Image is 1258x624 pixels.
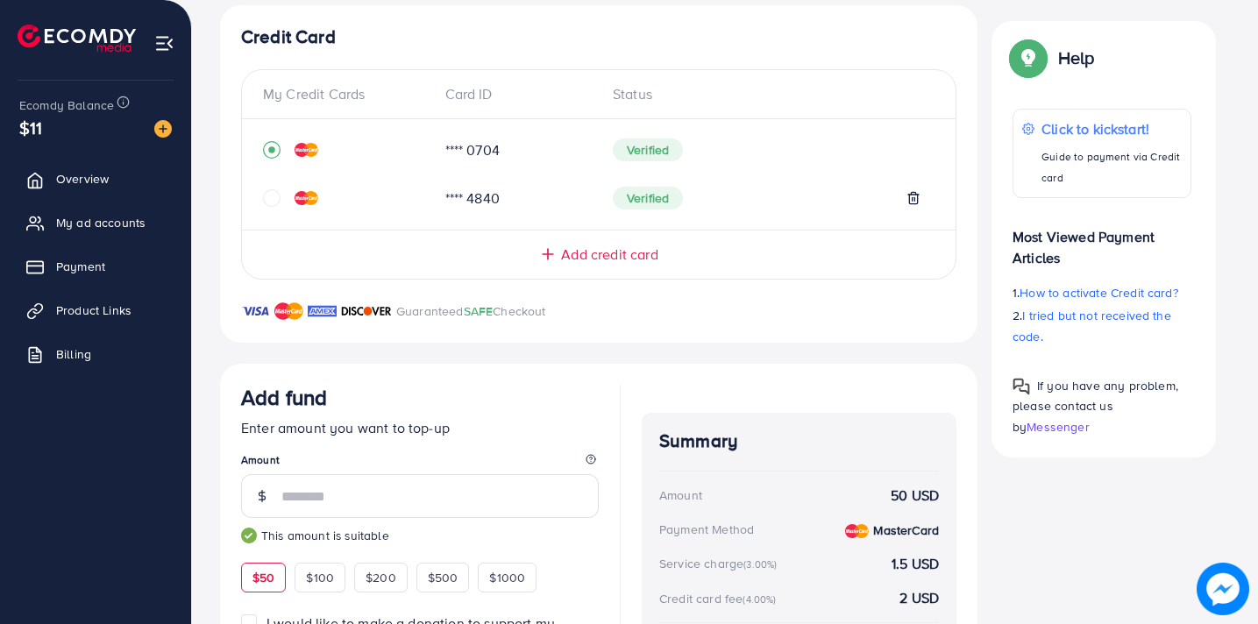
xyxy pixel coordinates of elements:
[19,96,114,114] span: Ecomdy Balance
[1041,118,1182,139] p: Click to kickstart!
[659,486,702,504] div: Amount
[366,569,396,586] span: $200
[613,138,683,161] span: Verified
[873,521,939,539] strong: MasterCard
[396,301,546,322] p: Guaranteed Checkout
[252,569,274,586] span: $50
[241,26,956,48] h4: Credit Card
[1013,377,1178,435] span: If you have any problem, please contact us by
[13,205,178,240] a: My ad accounts
[1013,42,1044,74] img: Popup guide
[56,258,105,275] span: Payment
[599,84,935,104] div: Status
[19,115,42,140] span: $11
[892,554,939,574] strong: 1.5 USD
[56,170,109,188] span: Overview
[56,214,146,231] span: My ad accounts
[891,486,939,506] strong: 50 USD
[613,187,683,209] span: Verified
[659,521,754,538] div: Payment Method
[464,302,494,320] span: SAFE
[56,345,91,363] span: Billing
[18,25,136,52] img: logo
[1013,282,1191,303] p: 1.
[1020,284,1177,301] span: How to activate Credit card?
[1041,146,1182,188] p: Guide to payment via Credit card
[241,417,599,438] p: Enter amount you want to top-up
[899,588,939,608] strong: 2 USD
[1058,47,1095,68] p: Help
[295,143,318,157] img: credit
[1013,212,1191,268] p: Most Viewed Payment Articles
[1197,563,1249,615] img: image
[241,452,599,474] legend: Amount
[241,528,257,543] img: guide
[13,161,178,196] a: Overview
[274,301,303,322] img: brand
[1013,305,1191,347] p: 2.
[431,84,600,104] div: Card ID
[13,293,178,328] a: Product Links
[241,527,599,544] small: This amount is suitable
[1013,307,1171,345] span: I tried but not received the code.
[341,301,392,322] img: brand
[1013,378,1030,395] img: Popup guide
[659,430,939,452] h4: Summary
[295,191,318,205] img: credit
[263,84,431,104] div: My Credit Cards
[241,385,327,410] h3: Add fund
[306,569,334,586] span: $100
[428,569,458,586] span: $500
[263,189,281,207] svg: circle
[56,301,131,319] span: Product Links
[308,301,337,322] img: brand
[263,141,281,159] svg: record circle
[489,569,525,586] span: $1000
[659,555,782,572] div: Service charge
[154,120,172,138] img: image
[845,524,869,538] img: credit
[241,301,270,322] img: brand
[561,245,657,265] span: Add credit card
[743,592,776,606] small: (4.00%)
[13,337,178,372] a: Billing
[1027,417,1089,435] span: Messenger
[13,249,178,284] a: Payment
[743,557,777,571] small: (3.00%)
[154,33,174,53] img: menu
[659,590,782,607] div: Credit card fee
